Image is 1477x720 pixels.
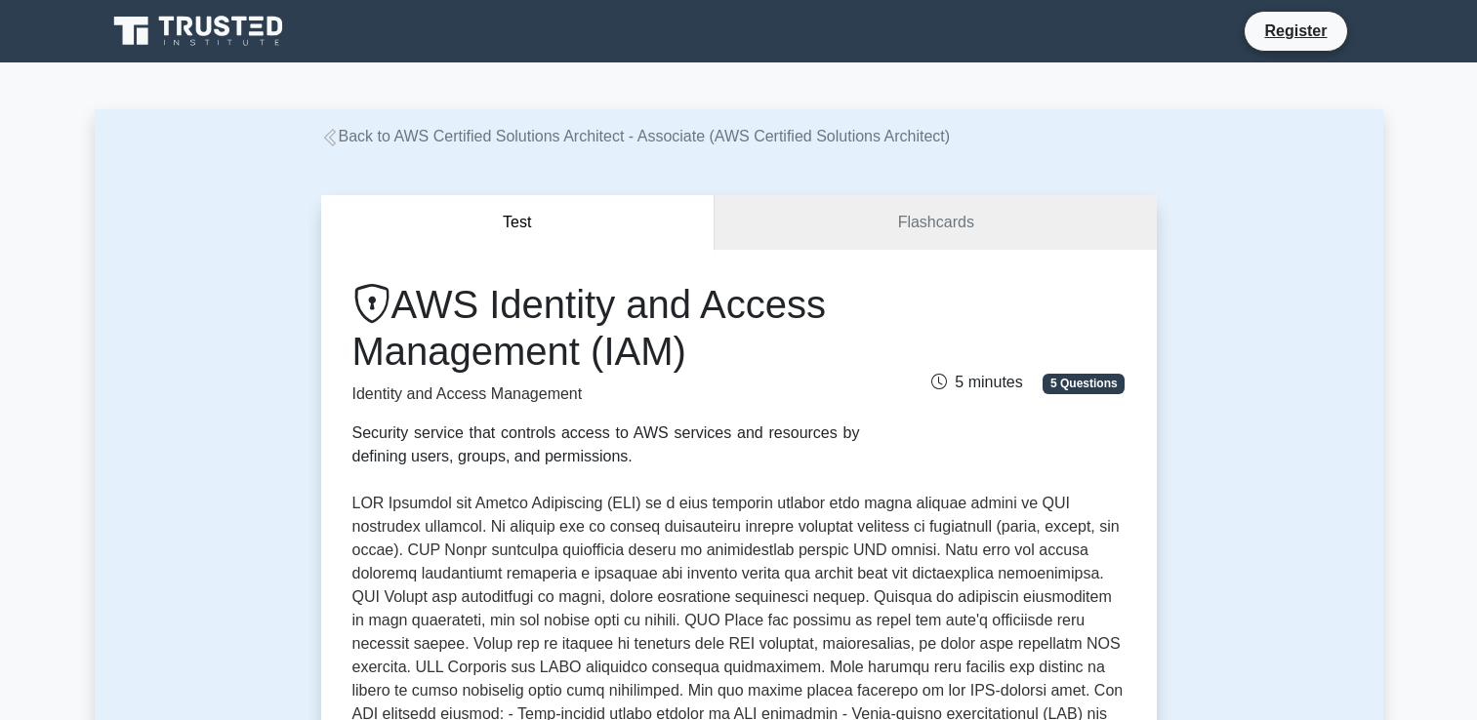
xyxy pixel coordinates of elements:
h1: AWS Identity and Access Management (IAM) [352,281,860,375]
a: Register [1252,19,1338,43]
button: Test [321,195,716,251]
p: Identity and Access Management [352,382,860,406]
a: Back to AWS Certified Solutions Architect - Associate (AWS Certified Solutions Architect) [321,128,951,144]
a: Flashcards [715,195,1156,251]
span: 5 Questions [1043,374,1125,393]
div: Security service that controls access to AWS services and resources by defining users, groups, an... [352,421,860,468]
span: 5 minutes [931,374,1022,390]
